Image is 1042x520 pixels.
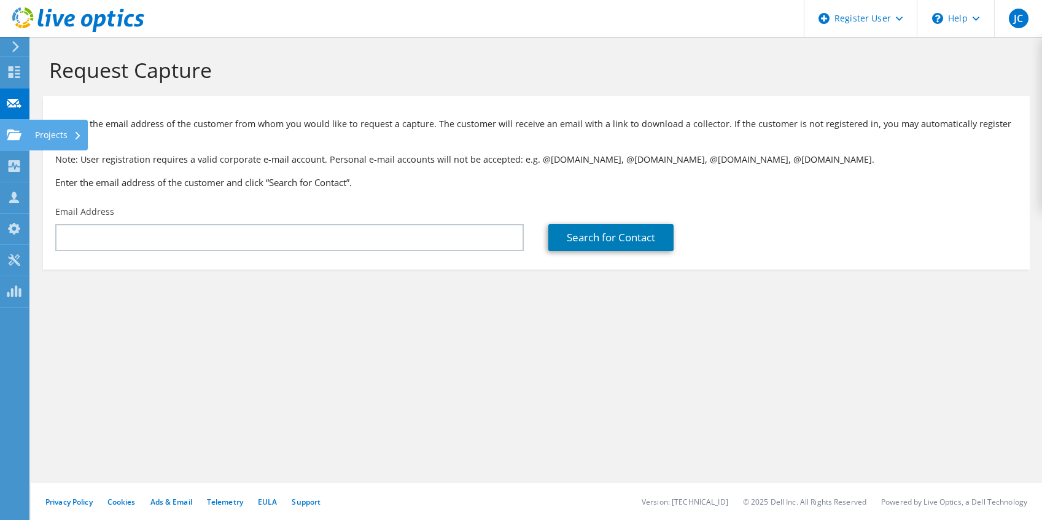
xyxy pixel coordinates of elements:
[881,497,1027,507] li: Powered by Live Optics, a Dell Technology
[150,497,192,507] a: Ads & Email
[258,497,277,507] a: EULA
[207,497,243,507] a: Telemetry
[107,497,136,507] a: Cookies
[55,176,1017,189] h3: Enter the email address of the customer and click “Search for Contact”.
[55,117,1017,144] p: Provide the email address of the customer from whom you would like to request a capture. The cust...
[743,497,866,507] li: © 2025 Dell Inc. All Rights Reserved
[292,497,321,507] a: Support
[932,13,943,24] svg: \n
[55,206,114,218] label: Email Address
[642,497,728,507] li: Version: [TECHNICAL_ID]
[548,224,674,251] a: Search for Contact
[49,57,1017,83] h1: Request Capture
[29,120,88,150] div: Projects
[1009,9,1028,28] span: JC
[55,153,1017,166] p: Note: User registration requires a valid corporate e-mail account. Personal e-mail accounts will ...
[45,497,93,507] a: Privacy Policy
